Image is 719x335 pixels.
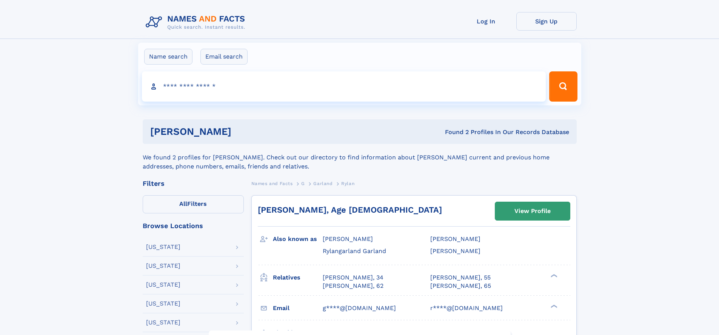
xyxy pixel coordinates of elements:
[143,222,244,229] div: Browse Locations
[179,200,187,207] span: All
[323,235,373,242] span: [PERSON_NAME]
[338,128,569,136] div: Found 2 Profiles In Our Records Database
[430,247,480,255] span: [PERSON_NAME]
[144,49,192,65] label: Name search
[341,181,354,186] span: Rylan
[146,244,180,250] div: [US_STATE]
[430,273,491,282] a: [PERSON_NAME], 55
[549,304,558,309] div: ❯
[549,273,558,278] div: ❯
[456,12,516,31] a: Log In
[258,205,442,215] a: [PERSON_NAME], Age [DEMOGRAPHIC_DATA]
[146,320,180,326] div: [US_STATE]
[143,180,244,187] div: Filters
[146,263,180,269] div: [US_STATE]
[143,12,251,32] img: Logo Names and Facts
[430,282,491,290] a: [PERSON_NAME], 65
[313,181,333,186] span: Garland
[495,202,570,220] a: View Profile
[251,179,293,188] a: Names and Facts
[516,12,577,31] a: Sign Up
[143,195,244,213] label: Filters
[301,181,305,186] span: G
[273,271,323,284] h3: Relatives
[430,235,480,242] span: [PERSON_NAME]
[323,273,383,282] a: [PERSON_NAME], 34
[514,202,551,220] div: View Profile
[313,179,333,188] a: Garland
[323,247,386,255] span: Rylangarland Garland
[146,301,180,307] div: [US_STATE]
[150,127,338,136] h1: [PERSON_NAME]
[143,144,577,171] div: We found 2 profiles for [PERSON_NAME]. Check out our directory to find information about [PERSON_...
[323,282,383,290] a: [PERSON_NAME], 62
[301,179,305,188] a: G
[146,282,180,288] div: [US_STATE]
[200,49,248,65] label: Email search
[273,233,323,245] h3: Also known as
[549,71,577,102] button: Search Button
[273,302,323,315] h3: Email
[142,71,546,102] input: search input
